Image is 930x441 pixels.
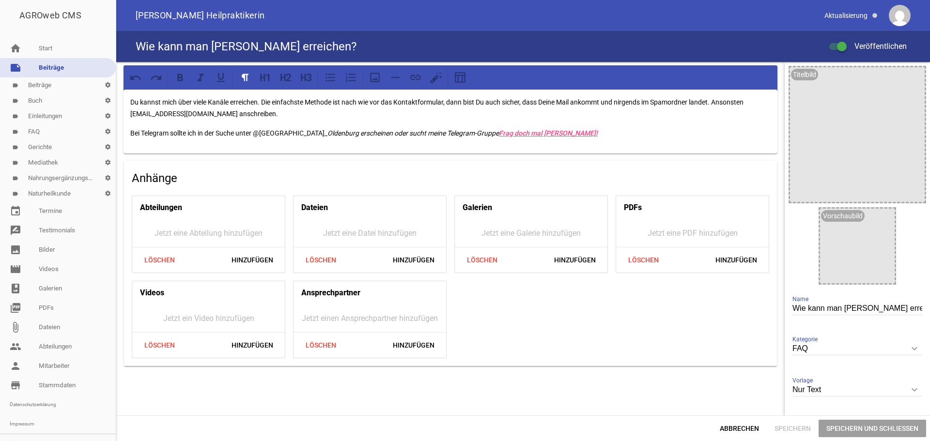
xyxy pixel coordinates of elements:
[136,251,183,269] span: Löschen
[463,200,492,215] h4: Galerien
[907,341,922,356] i: keyboard_arrow_down
[10,244,21,256] i: image
[294,304,446,332] div: Jetzt einen Ansprechpartner hinzufügen
[10,360,21,372] i: person
[10,225,21,236] i: rate_review
[12,98,18,104] i: label
[12,160,18,166] i: label
[136,39,356,54] h4: Wie kann man [PERSON_NAME] erreichen?
[12,82,18,89] i: label
[616,219,769,247] div: Jetzt eine PDF hinzufügen
[297,251,344,269] span: Löschen
[10,62,21,74] i: note
[100,93,116,108] i: settings
[130,96,771,120] p: Du kannst mich über viele Kanäle erreichen. Die einfachste Methode ist nach wie vor das Kontaktfo...
[12,144,18,151] i: label
[130,127,771,139] p: Bei Telegram sollte ich in der Suche unter @[GEOGRAPHIC_DATA]
[100,77,116,93] i: settings
[819,420,926,437] span: Speichern und Schließen
[100,170,116,186] i: settings
[132,170,769,186] h4: Anhänge
[712,420,767,437] span: Abbrechen
[546,251,604,269] span: Hinzufügen
[132,304,285,332] div: Jetzt ein Video hinzufügen
[455,219,607,247] div: Jetzt eine Galerie hinzufügen
[821,210,865,222] div: Vorschaubild
[100,139,116,155] i: settings
[100,186,116,201] i: settings
[140,200,182,215] h4: Abteilungen
[12,129,18,135] i: label
[10,380,21,391] i: store_mall_directory
[499,129,598,137] a: Frag doch mal [PERSON_NAME]!
[843,42,907,51] span: Veröffentlichen
[12,175,18,182] i: label
[624,200,642,215] h4: PDFs
[791,69,818,80] div: Titelbild
[385,336,442,354] span: Hinzufügen
[224,251,281,269] span: Hinzufügen
[459,251,505,269] span: Löschen
[10,302,21,314] i: picture_as_pdf
[12,191,18,197] i: label
[767,420,819,437] span: Speichern
[140,285,164,301] h4: Videos
[301,285,360,301] h4: Ansprechpartner
[100,124,116,139] i: settings
[136,11,264,20] span: [PERSON_NAME] Heilpraktikerin
[10,43,21,54] i: home
[136,336,183,354] span: Löschen
[620,251,666,269] span: Löschen
[10,263,21,275] i: movie
[385,251,442,269] span: Hinzufügen
[708,251,765,269] span: Hinzufügen
[297,336,344,354] span: Löschen
[10,205,21,217] i: event
[325,129,598,137] em: _Oldenburg erscheinen oder sucht meine Telegram-Gruppe
[100,155,116,170] i: settings
[301,200,328,215] h4: Dateien
[224,336,281,354] span: Hinzufügen
[294,219,446,247] div: Jetzt eine Datei hinzufügen
[10,283,21,294] i: photo_album
[132,219,285,247] div: Jetzt eine Abteilung hinzufügen
[10,321,21,333] i: attach_file
[100,108,116,124] i: settings
[907,382,922,397] i: keyboard_arrow_down
[12,113,18,120] i: label
[10,341,21,352] i: people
